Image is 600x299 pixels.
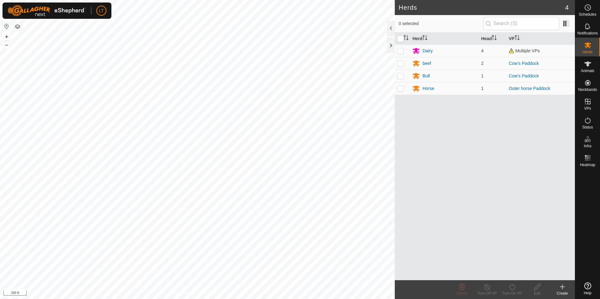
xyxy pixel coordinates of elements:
div: Dairy [422,48,433,54]
span: 1 [481,73,484,78]
span: Herds [582,50,592,54]
span: LT [99,8,104,14]
button: – [3,41,10,49]
th: VP [506,33,575,45]
button: Map Layers [14,23,21,30]
p-sorticon: Activate to sort [515,36,520,41]
h2: Herds [399,4,565,11]
input: Search (S) [483,17,559,30]
span: Neckbands [578,88,597,92]
div: Bull [422,73,430,79]
p-sorticon: Activate to sort [492,36,497,41]
span: Infra [584,144,591,148]
th: Head [479,33,506,45]
button: + [3,33,10,40]
span: VPs [584,107,591,110]
p-sorticon: Activate to sort [422,36,427,41]
span: Multiple VPs [509,48,540,53]
a: Cow's Paddock [509,61,539,66]
a: Contact Us [204,291,222,296]
div: Edit [525,291,550,296]
p-sorticon: Activate to sort [404,36,409,41]
span: Delete [457,291,468,296]
span: 1 [481,86,484,91]
span: Status [582,125,593,129]
span: Schedules [579,13,596,16]
div: beef [422,60,431,67]
span: Heatmap [580,163,595,167]
a: Cow's Paddock [509,73,539,78]
th: Herd [410,33,479,45]
button: Reset Map [3,23,10,30]
span: Animals [581,69,594,73]
span: Help [584,291,592,295]
span: 0 selected [399,20,483,27]
span: Notifications [577,31,598,35]
div: Create [550,291,575,296]
div: Turn Off VP [474,291,500,296]
span: 4 [565,3,569,12]
img: Gallagher Logo [8,5,86,16]
span: 2 [481,61,484,66]
a: Help [575,280,600,297]
div: Turn On VP [500,291,525,296]
span: 4 [481,48,484,53]
a: Privacy Policy [173,291,196,296]
div: Horse [422,85,434,92]
a: Outer horse Paddock [509,86,550,91]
